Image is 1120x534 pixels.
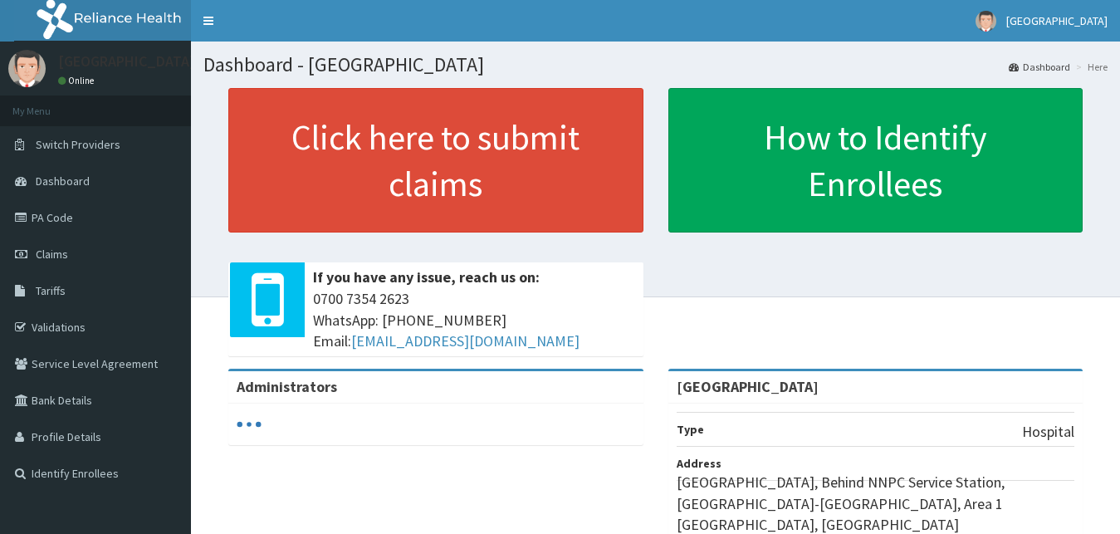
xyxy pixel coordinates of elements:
a: How to Identify Enrollees [668,88,1083,233]
span: Switch Providers [36,137,120,152]
a: [EMAIL_ADDRESS][DOMAIN_NAME] [351,331,580,350]
b: Administrators [237,377,337,396]
span: Claims [36,247,68,262]
img: User Image [976,11,996,32]
a: Click here to submit claims [228,88,643,233]
a: Online [58,75,98,86]
span: 0700 7354 2623 WhatsApp: [PHONE_NUMBER] Email: [313,288,635,352]
b: Type [677,422,704,437]
b: Address [677,456,721,471]
p: [GEOGRAPHIC_DATA] [58,54,195,69]
li: Here [1072,60,1108,74]
span: [GEOGRAPHIC_DATA] [1006,13,1108,28]
span: Dashboard [36,174,90,189]
svg: audio-loading [237,412,262,437]
p: Hospital [1022,421,1074,443]
strong: [GEOGRAPHIC_DATA] [677,377,819,396]
img: User Image [8,50,46,87]
b: If you have any issue, reach us on: [313,267,540,287]
h1: Dashboard - [GEOGRAPHIC_DATA] [203,54,1108,76]
span: Tariffs [36,283,66,298]
a: Dashboard [1009,60,1070,74]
